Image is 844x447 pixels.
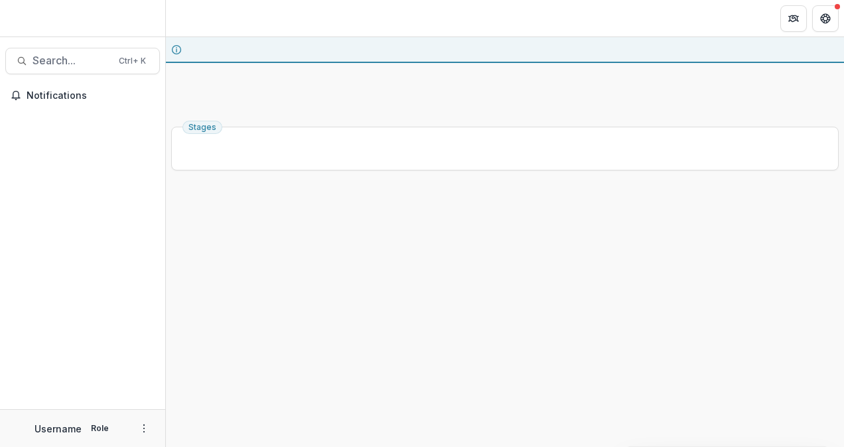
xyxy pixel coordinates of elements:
span: Notifications [27,90,155,101]
button: Partners [780,5,807,32]
span: Search... [33,54,111,67]
p: Role [87,422,113,434]
button: Search... [5,48,160,74]
button: Get Help [812,5,839,32]
div: Ctrl + K [116,54,149,68]
span: Stages [188,123,216,132]
button: Notifications [5,85,160,106]
p: Username [35,422,82,436]
button: More [136,420,152,436]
